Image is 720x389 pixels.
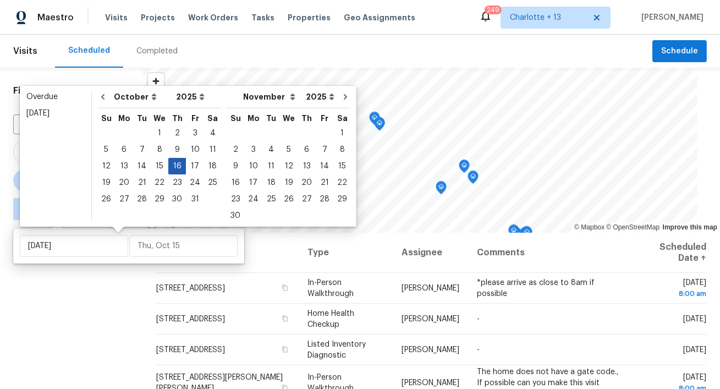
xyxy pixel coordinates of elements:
a: Improve this map [663,223,717,231]
div: Fri Oct 10 2025 [186,141,204,158]
div: 29 [151,191,168,207]
div: Sat Oct 11 2025 [204,141,221,158]
div: 30 [168,191,186,207]
div: 8:00 am [642,288,706,299]
button: Zoom in [148,73,164,89]
abbr: Sunday [101,114,112,122]
div: Wed Nov 26 2025 [280,191,298,207]
span: [PERSON_NAME] [402,315,459,323]
span: Projects [141,12,175,23]
div: 5 [280,142,298,157]
div: Mon Oct 13 2025 [115,158,133,174]
abbr: Wednesday [153,114,166,122]
div: Map marker [508,224,519,242]
div: Mon Oct 06 2025 [115,141,133,158]
div: Sun Nov 16 2025 [227,174,244,191]
div: 26 [280,191,298,207]
div: 12 [280,158,298,174]
abbr: Thursday [301,114,312,122]
div: 13 [115,158,133,174]
div: Sat Nov 08 2025 [333,141,351,158]
div: Fri Nov 14 2025 [316,158,333,174]
span: Charlotte + 13 [510,12,585,23]
span: Schedule [661,45,698,58]
div: Mon Nov 10 2025 [244,158,262,174]
span: *please arrive as close to 8am if possible [477,279,595,298]
div: Map marker [521,226,532,243]
div: Wed Nov 12 2025 [280,158,298,174]
div: Fri Oct 24 2025 [186,174,204,191]
abbr: Friday [321,114,328,122]
div: 10 [186,142,204,157]
div: Sun Oct 12 2025 [97,158,115,174]
th: Scheduled Date ↑ [634,233,707,273]
div: 11 [262,158,280,174]
div: Thu Oct 23 2025 [168,174,186,191]
div: 7 [316,142,333,157]
div: Sat Nov 15 2025 [333,158,351,174]
div: Sun Oct 05 2025 [97,141,115,158]
div: 3 [244,142,262,157]
span: [PERSON_NAME] [402,346,459,354]
div: 25 [204,175,221,190]
span: [PERSON_NAME] [637,12,703,23]
div: 6 [115,142,133,157]
div: Sat Oct 04 2025 [204,125,221,141]
div: 8 [333,142,351,157]
div: Tue Nov 04 2025 [262,141,280,158]
div: 19 [280,175,298,190]
abbr: Wednesday [283,114,295,122]
div: Sat Nov 01 2025 [333,125,351,141]
div: Completed [136,46,178,57]
div: Fri Oct 03 2025 [186,125,204,141]
abbr: Tuesday [266,114,276,122]
div: Scheduled [68,45,110,56]
span: In-Person Walkthrough [307,279,354,298]
th: Type [299,233,393,273]
button: Copy Address [280,283,290,293]
div: 23 [168,175,186,190]
div: 28 [133,191,151,207]
div: 18 [262,175,280,190]
div: 18 [204,158,221,174]
abbr: Friday [191,114,199,122]
div: Reset [107,85,129,96]
div: 20 [298,175,316,190]
div: 15 [151,158,168,174]
span: Work Orders [188,12,238,23]
span: Maestro [37,12,74,23]
button: Go to next month [337,86,354,108]
div: Sun Nov 23 2025 [227,191,244,207]
abbr: Monday [118,114,130,122]
div: Tue Nov 18 2025 [262,174,280,191]
th: Assignee [393,233,468,273]
div: 24 [186,175,204,190]
abbr: Thursday [172,114,183,122]
div: Thu Nov 27 2025 [298,191,316,207]
div: 8 [151,142,168,157]
div: 9 [168,142,186,157]
div: Wed Oct 08 2025 [151,141,168,158]
div: 28 [316,191,333,207]
div: 25 [262,191,280,207]
select: Year [303,89,337,105]
button: Schedule [652,40,707,63]
input: Thu, Oct 15 [129,235,238,257]
span: - [477,346,480,354]
th: Comments [468,233,634,273]
span: [STREET_ADDRESS] [156,284,225,292]
span: Geo Assignments [344,12,415,23]
abbr: Saturday [337,114,348,122]
div: 31 [186,191,204,207]
span: - [477,315,480,323]
div: Sat Oct 18 2025 [204,158,221,174]
div: 16 [227,175,244,190]
div: 16 [168,158,186,174]
div: 249 [487,4,499,15]
div: Tue Nov 25 2025 [262,191,280,207]
div: 20 [115,175,133,190]
span: Tasks [251,14,274,21]
button: Copy Address [280,344,290,354]
span: [STREET_ADDRESS] [156,346,225,354]
div: Wed Oct 29 2025 [151,191,168,207]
